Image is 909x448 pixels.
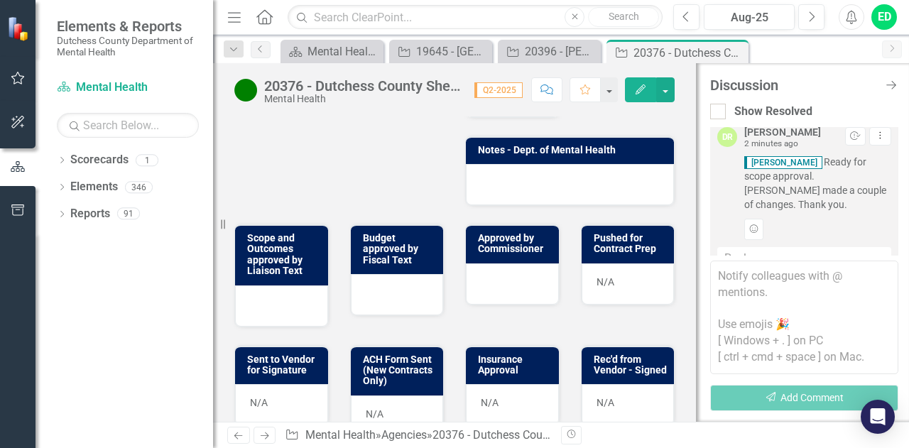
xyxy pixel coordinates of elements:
[57,113,199,138] input: Search Below...
[478,354,552,376] h3: Insurance Approval
[70,179,118,195] a: Elements
[594,233,668,255] h3: Pushed for Contract Prep
[744,138,798,148] small: 2 minutes ago
[861,400,895,434] div: Open Intercom Messenger
[70,152,129,168] a: Scorecards
[234,79,257,102] img: Active
[744,127,821,138] div: [PERSON_NAME]
[288,5,663,30] input: Search ClearPoint...
[744,156,822,169] span: [PERSON_NAME]
[582,263,675,305] div: N/A
[264,94,460,104] div: Mental Health
[525,43,597,60] div: 20396 - [PERSON_NAME] River Housing - Vending Machine
[125,181,153,193] div: 346
[609,11,639,22] span: Search
[478,145,667,155] h3: Notes - Dept. of Mental Health
[871,4,897,30] button: ED
[710,77,877,93] div: Discussion
[235,384,328,425] div: N/A
[478,233,552,255] h3: Approved by Commissioner
[710,385,898,411] button: Add Comment
[351,395,444,437] div: N/A
[501,43,597,60] a: 20396 - [PERSON_NAME] River Housing - Vending Machine
[363,233,437,266] h3: Budget approved by Fiscal Text
[474,82,523,98] span: Q2-2025
[57,80,199,96] a: Mental Health
[432,428,687,442] div: 20376 - Dutchess County Sheriff - MAT $$ - OASAS
[717,247,891,271] div: Reply...
[744,155,891,212] span: Ready for scope approval. [PERSON_NAME] made a couple of changes. Thank you.
[6,16,32,41] img: ClearPoint Strategy
[594,354,668,376] h3: Rec'd from Vendor - Signed
[393,43,489,60] a: 19645 - [GEOGRAPHIC_DATA] - Internship
[264,78,460,94] div: 20376 - Dutchess County Sheriff - MAT $$ - OASAS
[363,354,437,387] h3: ACH Form Sent (New Contracts Only)
[305,428,376,442] a: Mental Health
[709,9,790,26] div: Aug-25
[136,154,158,166] div: 1
[582,384,675,425] div: N/A
[381,428,427,442] a: Agencies
[57,35,199,58] small: Dutchess County Department of Mental Health
[717,127,737,147] div: DR
[247,233,321,277] h3: Scope and Outcomes approved by Liaison Text
[117,208,140,220] div: 91
[285,427,550,444] div: » »
[466,384,559,425] div: N/A
[247,354,321,376] h3: Sent to Vendor for Signature
[307,43,380,60] div: Mental Health Home Page
[70,206,110,222] a: Reports
[416,43,489,60] div: 19645 - [GEOGRAPHIC_DATA] - Internship
[57,18,199,35] span: Elements & Reports
[734,104,812,120] div: Show Resolved
[588,7,659,27] button: Search
[704,4,795,30] button: Aug-25
[633,44,745,62] div: 20376 - Dutchess County Sheriff - MAT $$ - OASAS
[284,43,380,60] a: Mental Health Home Page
